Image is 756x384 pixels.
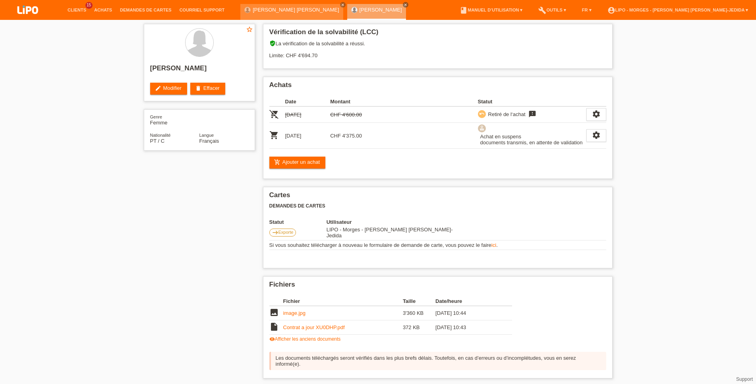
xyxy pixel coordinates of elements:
i: build [538,6,546,14]
a: Demandes de cartes [116,8,176,12]
i: add_shopping_cart [274,159,280,165]
i: approval [479,125,485,131]
a: FR ▾ [578,8,596,12]
i: verified_user [269,40,276,47]
a: visibilityAfficher les anciens documents [269,336,341,342]
i: undo [479,111,485,116]
td: Si vous souhaitez télécharger à nouveau le formulaire de demande de carte, vous pouvez le faire . [269,240,606,250]
span: 30.08.2025 [327,227,453,239]
div: La vérification de la solvabilité a réussi. Limite: CHF 4'694.70 [269,40,606,64]
a: deleteEffacer [190,83,225,95]
th: Date/heure [435,297,501,306]
th: Montant [330,97,375,107]
div: Femme [150,114,199,126]
div: Les documents téléchargés seront vérifiés dans les plus brefs délais. Toutefois, en cas d’erreurs... [269,352,606,370]
a: [PERSON_NAME] [PERSON_NAME] [253,7,339,13]
span: Portugal / C / 06.05.2017 [150,138,165,144]
td: 372 KB [403,320,435,335]
a: close [340,2,346,8]
div: Retiré de l‘achat [486,110,526,118]
a: Support [736,376,753,382]
th: Fichier [283,297,403,306]
th: Taille [403,297,435,306]
a: close [403,2,408,8]
a: bookManuel d’utilisation ▾ [456,8,526,12]
i: insert_drive_file [269,322,279,332]
th: Statut [478,97,586,107]
a: Courriel Support [176,8,228,12]
span: Français [199,138,219,144]
i: POSP00027776 [269,130,279,140]
h2: [PERSON_NAME] [150,64,249,76]
th: Statut [269,219,327,225]
i: close [404,3,408,7]
a: account_circleLIPO - Morges - [PERSON_NAME] [PERSON_NAME]-Jedida ▾ [603,8,752,12]
i: close [341,3,345,7]
i: east [272,229,278,236]
i: POSP00027039 [269,109,279,119]
h2: Fichiers [269,281,606,293]
div: Achat en suspens documents transmis, en attente de validation [478,132,583,147]
td: CHF 4'600.00 [330,107,375,123]
i: edit [155,85,161,91]
td: [DATE] 10:44 [435,306,501,320]
th: Date [285,97,331,107]
td: [DATE] [285,123,331,149]
td: [DATE] [285,107,331,123]
span: Langue [199,133,214,138]
i: star_border [246,26,253,33]
i: account_circle [607,6,615,14]
a: LIPO pay [8,16,48,22]
h2: Cartes [269,191,606,203]
a: Contrat a jour XU0DHP.pdf [283,324,345,330]
a: add_shopping_cartAjouter un achat [269,157,326,169]
a: buildOutils ▾ [534,8,570,12]
th: Utilisateur [327,219,461,225]
td: CHF 4'375.00 [330,123,375,149]
i: settings [592,131,601,140]
a: ici [491,242,496,248]
h2: Achats [269,81,606,93]
td: [DATE] 10:43 [435,320,501,335]
a: image.jpg [283,310,305,316]
i: visibility [269,336,275,342]
h2: Vérification de la solvabilité (LCC) [269,28,606,40]
span: Genre [150,114,162,119]
a: Achats [90,8,116,12]
a: editModifier [150,83,187,95]
span: Nationalité [150,133,171,138]
i: book [460,6,468,14]
a: [PERSON_NAME] [360,7,402,13]
td: 3'360 KB [403,306,435,320]
span: 15 [85,2,93,9]
a: star_border [246,26,253,34]
i: feedback [528,110,537,118]
a: Clients [64,8,90,12]
i: delete [195,85,201,91]
h3: Demandes de cartes [269,203,606,209]
span: Exporte [278,230,294,235]
i: image [269,308,279,317]
i: settings [592,110,601,118]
